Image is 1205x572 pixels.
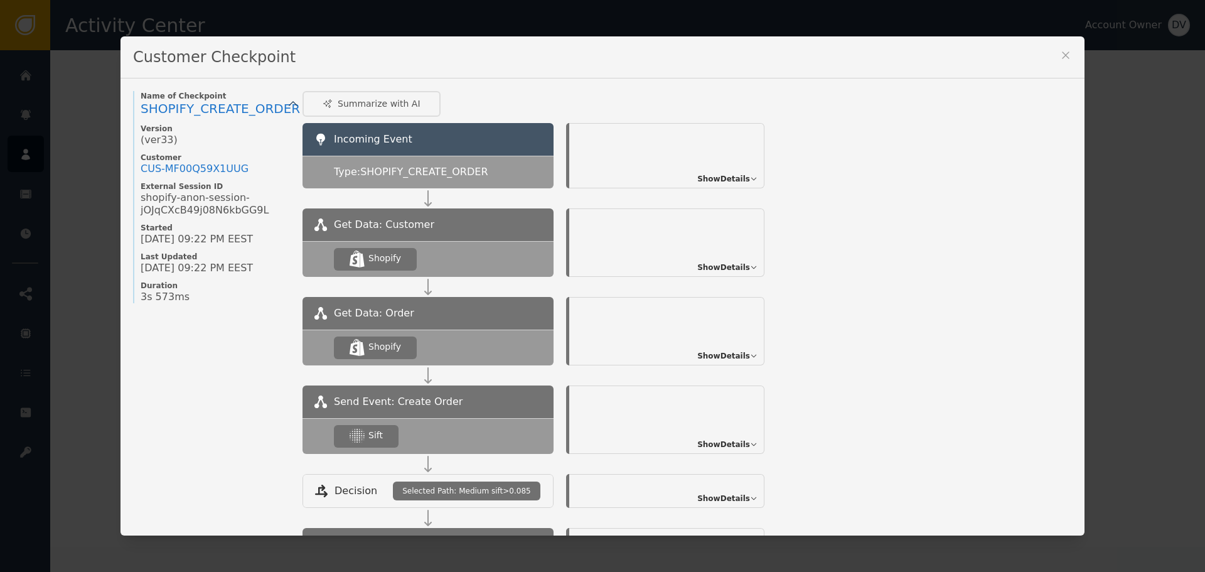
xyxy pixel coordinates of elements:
span: Show Details [697,350,750,362]
span: [DATE] 09:22 PM EEST [141,233,253,246]
span: Show Details [697,262,750,273]
span: External Session ID [141,181,290,192]
span: Version [141,124,290,134]
span: Get Data: Customer [334,217,434,232]
span: Show Details [697,439,750,450]
a: CUS-MF00Q59X1UUG [141,163,249,175]
span: Type: SHOPIFY_CREATE_ORDER [334,165,488,180]
span: SHOPIFY_CREATE_ORDER [141,101,300,116]
span: (ver 33 ) [141,134,178,146]
span: Name of Checkpoint [141,91,290,101]
div: Shopify [368,340,401,353]
div: Sift [368,429,383,442]
span: Started [141,223,290,233]
span: Duration [141,281,290,291]
span: 3s 573ms [141,291,190,303]
span: [DATE] 09:22 PM EEST [141,262,253,274]
button: Summarize with AI [303,91,441,117]
span: Customer [141,153,290,163]
span: Decision [335,483,377,499]
span: Selected Path: Medium sift>0.085 [402,485,531,497]
span: Last Updated [141,252,290,262]
span: Show Details [697,493,750,504]
span: Send Event: Create Order [334,394,463,409]
span: shopify-anon-session-jOJqCXcB49j08N6kbGG9L [141,192,290,217]
span: Incoming Event [334,133,412,145]
a: SHOPIFY_CREATE_ORDER [141,101,290,117]
div: Customer Checkpoint [120,36,1084,78]
div: Shopify [368,252,401,265]
div: Summarize with AI [323,97,420,111]
span: Get Data: Order [334,306,414,321]
span: Show Details [697,173,750,185]
div: CUS- MF00Q59X1UUG [141,163,249,175]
